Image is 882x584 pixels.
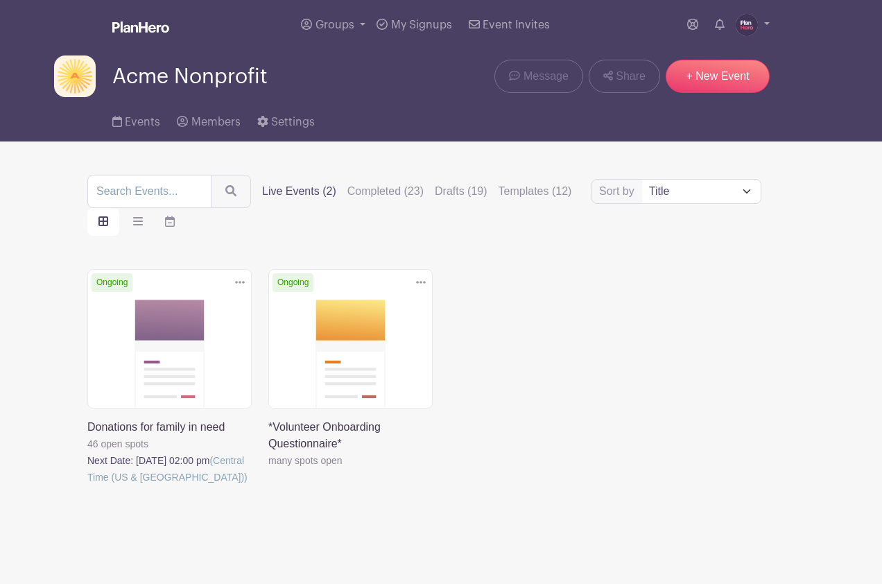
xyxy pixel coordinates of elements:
a: Events [112,97,160,141]
span: Groups [315,19,354,31]
label: Templates (12) [499,183,572,200]
label: Sort by [599,183,639,200]
a: Share [589,60,660,93]
div: filters [262,183,571,200]
img: PH-Logo-Circle-Centered-Purple.jpg [736,14,758,36]
input: Search Events... [87,175,211,208]
img: Acme-logo-ph.png [54,55,96,97]
label: Live Events (2) [262,183,336,200]
span: Acme Nonprofit [112,65,268,88]
label: Completed (23) [347,183,424,200]
a: Members [177,97,240,141]
span: Message [524,68,569,85]
span: Settings [271,117,315,128]
a: Message [494,60,582,93]
span: Events [125,117,160,128]
span: Event Invites [483,19,550,31]
label: Drafts (19) [435,183,487,200]
span: Members [191,117,241,128]
span: My Signups [391,19,452,31]
span: Share [616,68,646,85]
a: Settings [257,97,315,141]
div: order and view [87,208,186,236]
img: logo_white-6c42ec7e38ccf1d336a20a19083b03d10ae64f83f12c07503d8b9e83406b4c7d.svg [112,22,169,33]
a: + New Event [666,60,770,93]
